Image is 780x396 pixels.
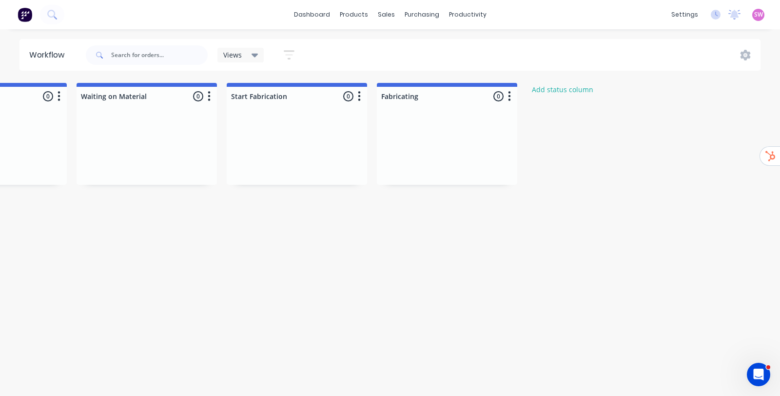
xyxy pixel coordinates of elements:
input: Search for orders... [111,45,208,65]
span: SW [754,10,763,19]
span: Views [223,50,242,60]
div: purchasing [400,7,444,22]
div: productivity [444,7,491,22]
div: products [335,7,373,22]
div: sales [373,7,400,22]
div: Workflow [29,49,69,61]
iframe: Intercom live chat [747,363,770,386]
a: dashboard [289,7,335,22]
div: settings [666,7,703,22]
button: Add status column [527,83,599,96]
img: Factory [18,7,32,22]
